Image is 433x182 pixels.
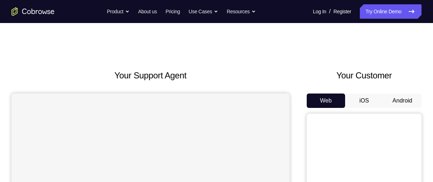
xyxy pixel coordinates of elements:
[138,4,157,19] a: About us
[227,4,256,19] button: Resources
[334,4,351,19] a: Register
[189,4,218,19] button: Use Cases
[107,4,130,19] button: Product
[307,69,422,82] h2: Your Customer
[329,7,330,16] span: /
[11,7,55,16] a: Go to the home page
[165,4,180,19] a: Pricing
[11,69,290,82] h2: Your Support Agent
[345,94,383,108] button: iOS
[383,94,422,108] button: Android
[307,94,345,108] button: Web
[360,4,422,19] a: Try Online Demo
[313,4,326,19] a: Log In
